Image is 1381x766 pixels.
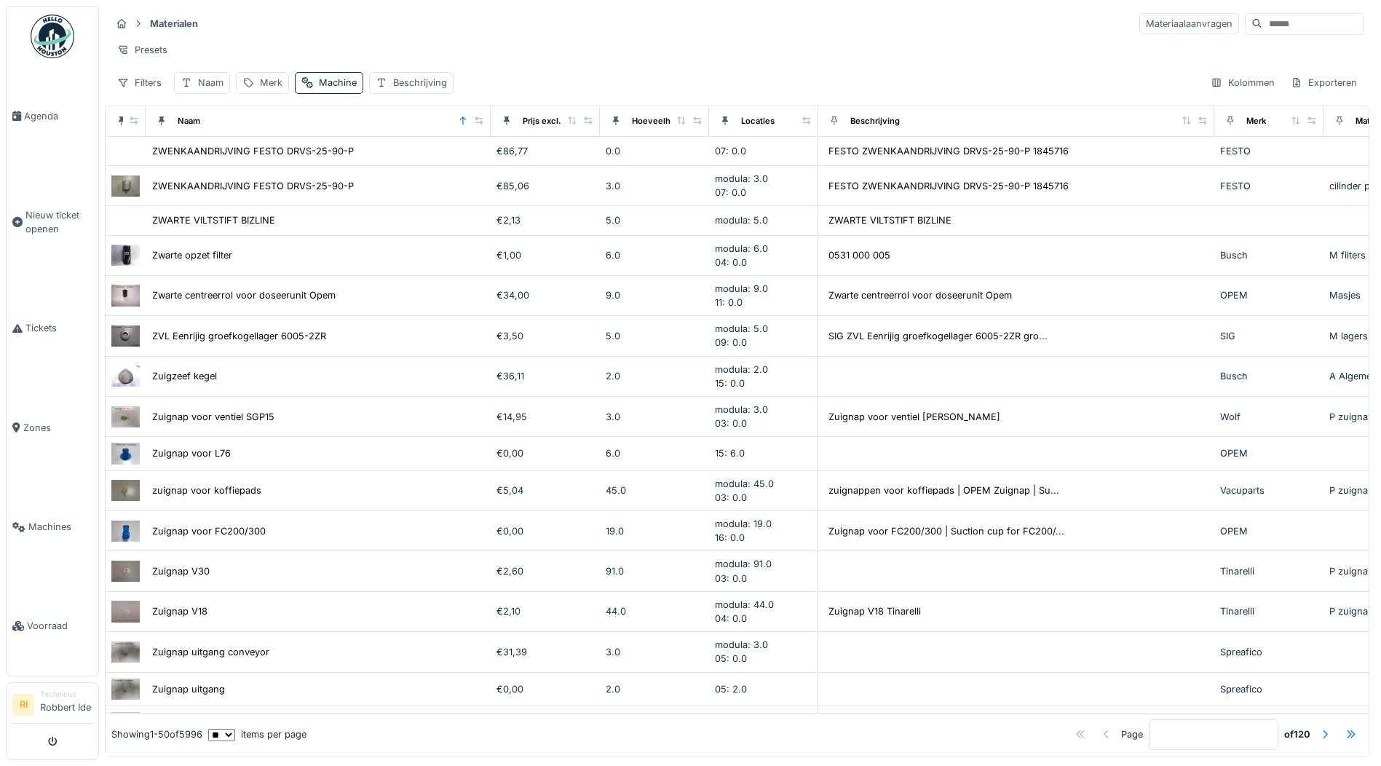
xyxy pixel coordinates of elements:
[606,524,703,538] div: 19.0
[715,532,745,543] span: 16: 0.0
[111,521,140,542] img: Zuignap voor FC200/300
[606,288,703,302] div: 9.0
[7,478,98,577] a: Machines
[111,601,140,622] img: Zuignap V18
[152,483,261,497] div: zuignap voor koffiepads
[715,323,768,334] span: modula: 5.0
[715,187,746,198] span: 07: 0.0
[152,329,326,343] div: ZVL Eenrijig groefkogellager 6005-2ZR
[828,248,890,262] div: 0531 000 005
[632,115,683,127] div: Hoeveelheid
[496,604,594,618] div: €2,10
[715,297,743,308] span: 11: 0.0
[606,179,703,193] div: 3.0
[152,524,266,538] div: Zuignap voor FC200/300
[715,492,747,503] span: 03: 0.0
[1204,72,1281,93] div: Kolommen
[40,689,92,700] div: Technicus
[111,366,140,387] img: Zuigzeef kegel
[1220,564,1318,578] div: Tinarelli
[496,524,594,538] div: €0,00
[111,561,140,582] img: Zuignap V30
[12,689,92,724] a: RI TechnicusRobbert Ide
[111,175,140,197] img: ZWENKAANDRIJVING FESTO DRVS-25-90-P
[111,443,140,464] img: Zuignap voor L76
[715,243,768,254] span: modula: 6.0
[111,406,140,427] img: Zuignap voor ventiel SGP15
[715,448,745,459] span: 15: 6.0
[1220,604,1318,618] div: Tinarelli
[828,213,951,227] div: ZWARTE VILTSTIFT BIZLINE
[40,689,92,720] li: Robbert Ide
[31,15,74,58] img: Badge_color-CXgf-gQk.svg
[828,329,1048,343] div: SIG ZVL Eenrijig groefkogellager 6005-2ZR gro...
[606,564,703,578] div: 91.0
[606,682,703,696] div: 2.0
[606,645,703,659] div: 3.0
[25,321,92,335] span: Tickets
[152,144,354,158] div: ZWENKAANDRIJVING FESTO DRVS-25-90-P
[178,115,200,127] div: Naam
[144,17,204,31] strong: Materialen
[7,279,98,378] a: Tickets
[1220,144,1318,158] div: FESTO
[715,146,746,157] span: 07: 0.0
[111,679,140,700] img: Zuignap uitgang
[496,564,594,578] div: €2,60
[208,727,306,741] div: items per page
[1220,248,1318,262] div: Busch
[111,325,140,347] img: ZVL Eenrijig groefkogellager 6005-2ZR
[111,480,140,501] img: zuignap voor koffiepads
[715,257,747,268] span: 04: 0.0
[111,245,140,266] img: Zwarte opzet filter
[25,208,92,236] span: Nieuw ticket openen
[715,337,747,348] span: 09: 0.0
[1220,288,1318,302] div: OPEM
[715,173,768,184] span: modula: 3.0
[715,653,747,664] span: 05: 0.0
[496,682,594,696] div: €0,00
[715,599,774,610] span: modula: 44.0
[152,564,210,578] div: Zuignap V30
[715,478,774,489] span: modula: 45.0
[496,179,594,193] div: €85,06
[715,639,768,650] span: modula: 3.0
[741,115,775,127] div: Locaties
[111,641,140,663] img: Zuignap uitgang conveyor
[1284,72,1364,93] div: Exporteren
[715,404,768,415] span: modula: 3.0
[152,645,269,659] div: Zuignap uitgang conveyor
[715,558,772,569] span: modula: 91.0
[319,76,357,90] div: Machine
[606,604,703,618] div: 44.0
[152,369,217,383] div: Zuigzeef kegel
[111,285,140,306] img: Zwarte centreerrol voor doseerunit Opem
[606,248,703,262] div: 6.0
[152,179,354,193] div: ZWENKAANDRIJVING FESTO DRVS-25-90-P
[828,288,1012,302] div: Zwarte centreerrol voor doseerunit Opem
[715,364,768,375] span: modula: 2.0
[828,604,921,618] div: Zuignap V18 Tinarelli
[496,144,594,158] div: €86,77
[7,66,98,165] a: Agenda
[496,213,594,227] div: €2,13
[1220,179,1318,193] div: FESTO
[1220,524,1318,538] div: OPEM
[7,378,98,477] a: Zones
[496,645,594,659] div: €31,39
[260,76,282,90] div: Merk
[111,72,168,93] div: Filters
[606,369,703,383] div: 2.0
[152,213,275,227] div: ZWARTE VILTSTIFT BIZLINE
[828,410,1000,424] div: Zuignap voor ventiel [PERSON_NAME]
[606,329,703,343] div: 5.0
[496,369,594,383] div: €36,11
[1284,727,1310,741] strong: of 120
[24,109,92,123] span: Agenda
[606,410,703,424] div: 3.0
[1220,410,1318,424] div: Wolf
[152,682,225,696] div: Zuignap uitgang
[393,76,447,90] div: Beschrijving
[828,179,1069,193] div: FESTO ZWENKAANDRIJVING DRVS-25-90-P 1845716
[606,483,703,497] div: 45.0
